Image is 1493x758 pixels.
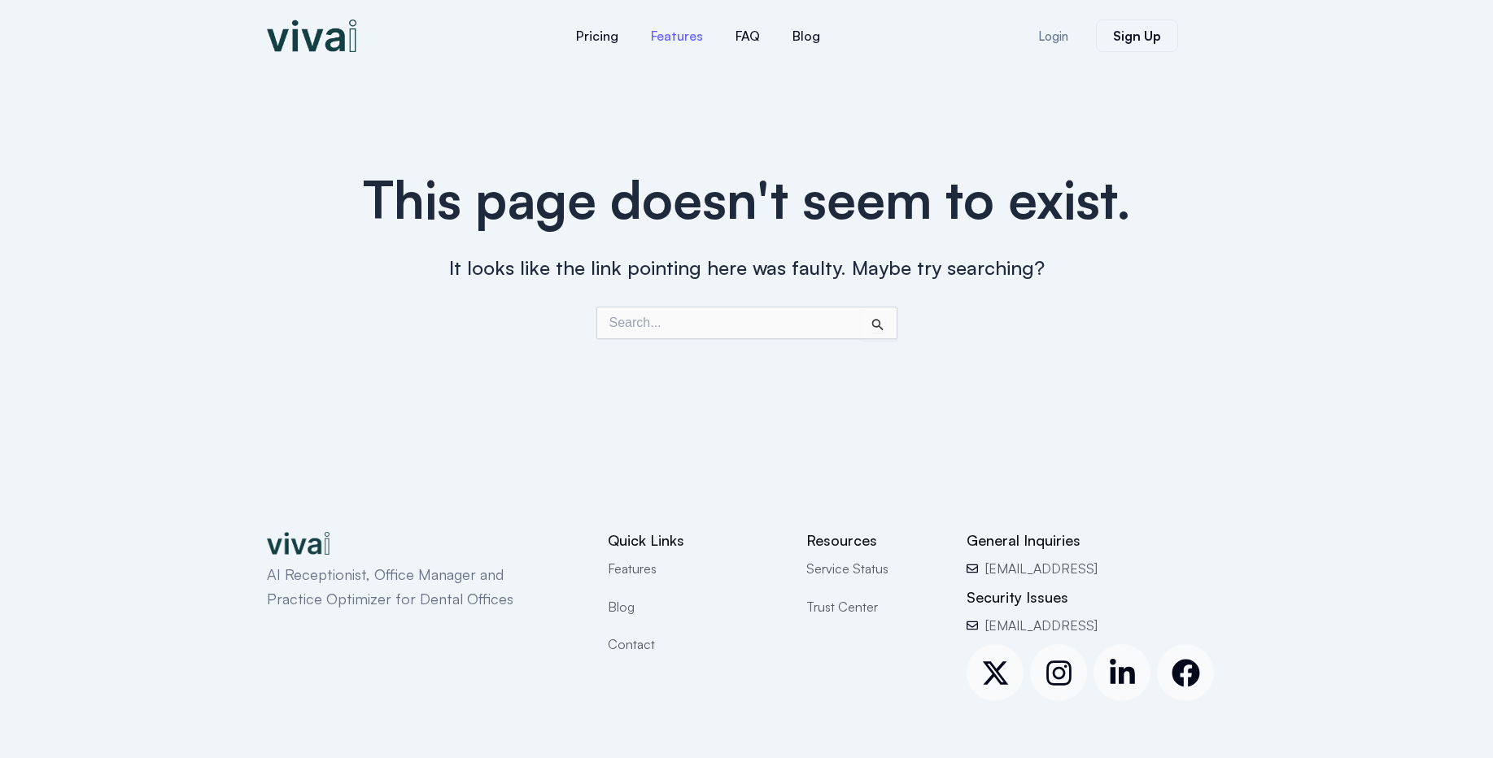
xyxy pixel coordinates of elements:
[1113,29,1161,42] span: Sign Up
[806,531,942,550] h2: Resources
[608,558,782,579] a: Features
[635,16,719,55] a: Features
[1038,30,1068,42] span: Login
[608,558,657,579] span: Features
[861,307,897,341] input: Search
[967,558,1226,579] a: [EMAIL_ADDRESS]
[806,596,942,617] a: Trust Center
[1019,20,1088,52] a: Login
[608,634,782,655] a: Contact
[560,16,635,55] a: Pricing
[608,596,782,617] a: Blog
[806,558,942,579] a: Service Status
[806,596,878,617] span: Trust Center
[608,531,782,550] h2: Quick Links
[298,163,1196,236] h1: This page doesn't seem to exist.
[806,558,888,579] span: Service Status
[981,615,1098,636] span: [EMAIL_ADDRESS]
[267,563,552,611] p: AI Receptionist, Office Manager and Practice Optimizer for Dental Offices
[967,531,1226,550] h2: General Inquiries
[462,16,934,55] nav: Menu
[719,16,776,55] a: FAQ
[967,615,1226,636] a: [EMAIL_ADDRESS]
[1096,20,1178,52] a: Sign Up
[608,634,655,655] span: Contact
[596,307,897,339] input: Search Submit
[981,558,1098,579] span: [EMAIL_ADDRESS]
[776,16,836,55] a: Blog
[608,596,635,617] span: Blog
[298,255,1196,281] h3: It looks like the link pointing here was faulty. Maybe try searching?
[967,588,1226,607] h2: Security Issues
